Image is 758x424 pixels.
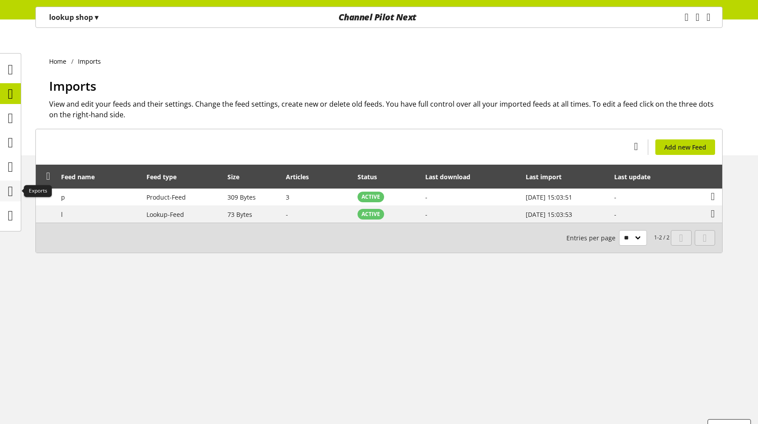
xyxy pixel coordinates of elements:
div: Exports [24,185,52,197]
div: Last download [425,172,479,181]
span: - [286,210,288,219]
div: Articles [286,172,318,181]
div: Last import [526,172,570,181]
div: Size [227,172,248,181]
span: Add new Feed [664,143,706,152]
small: 1-2 / 2 [566,230,670,246]
span: Imports [49,77,96,94]
div: Last update [614,172,659,181]
div: Unlock to reorder rows [41,171,53,182]
span: l [61,210,63,219]
span: ACTIVE [362,210,380,218]
span: - [614,210,616,219]
span: 309 Bytes [227,193,256,201]
a: Home [49,57,71,66]
span: Lookup-Feed [146,210,184,219]
span: Unlock to reorder rows [44,171,53,181]
span: 3 [286,193,289,201]
span: 73 Bytes [227,210,252,219]
span: ▾ [95,12,98,22]
nav: main navigation [35,7,723,28]
div: Status [358,172,386,181]
span: - [614,193,616,201]
span: Product-Feed [146,193,186,201]
p: lookup shop [49,12,98,23]
span: [DATE] 15:03:53 [526,210,572,219]
span: p [61,193,65,201]
span: - [425,193,427,201]
span: [DATE] 15:03:51 [526,193,572,201]
div: Feed type [146,172,185,181]
span: - [425,210,427,219]
span: Entries per page [566,233,619,243]
h2: View and edit your feeds and their settings. Change the feed settings, create new or delete old f... [49,99,723,120]
span: ACTIVE [362,193,380,201]
a: Add new Feed [655,139,715,155]
div: Feed name [61,172,104,181]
